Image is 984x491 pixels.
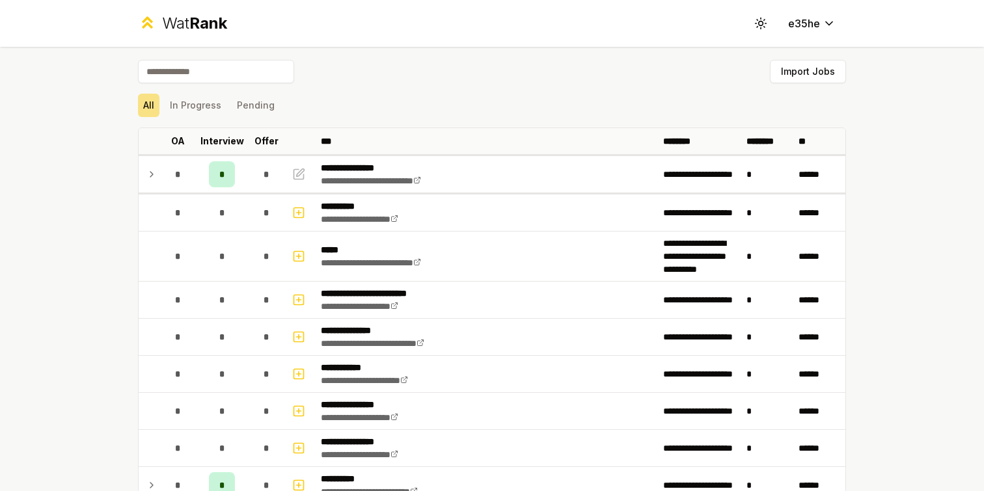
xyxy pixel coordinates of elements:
button: Import Jobs [770,60,846,83]
div: Wat [162,13,227,34]
span: Rank [189,14,227,33]
p: Offer [254,135,279,148]
button: e35he [778,12,846,35]
p: OA [171,135,185,148]
button: Pending [232,94,280,117]
button: All [138,94,159,117]
p: Interview [200,135,244,148]
a: WatRank [138,13,227,34]
button: In Progress [165,94,226,117]
span: e35he [788,16,820,31]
